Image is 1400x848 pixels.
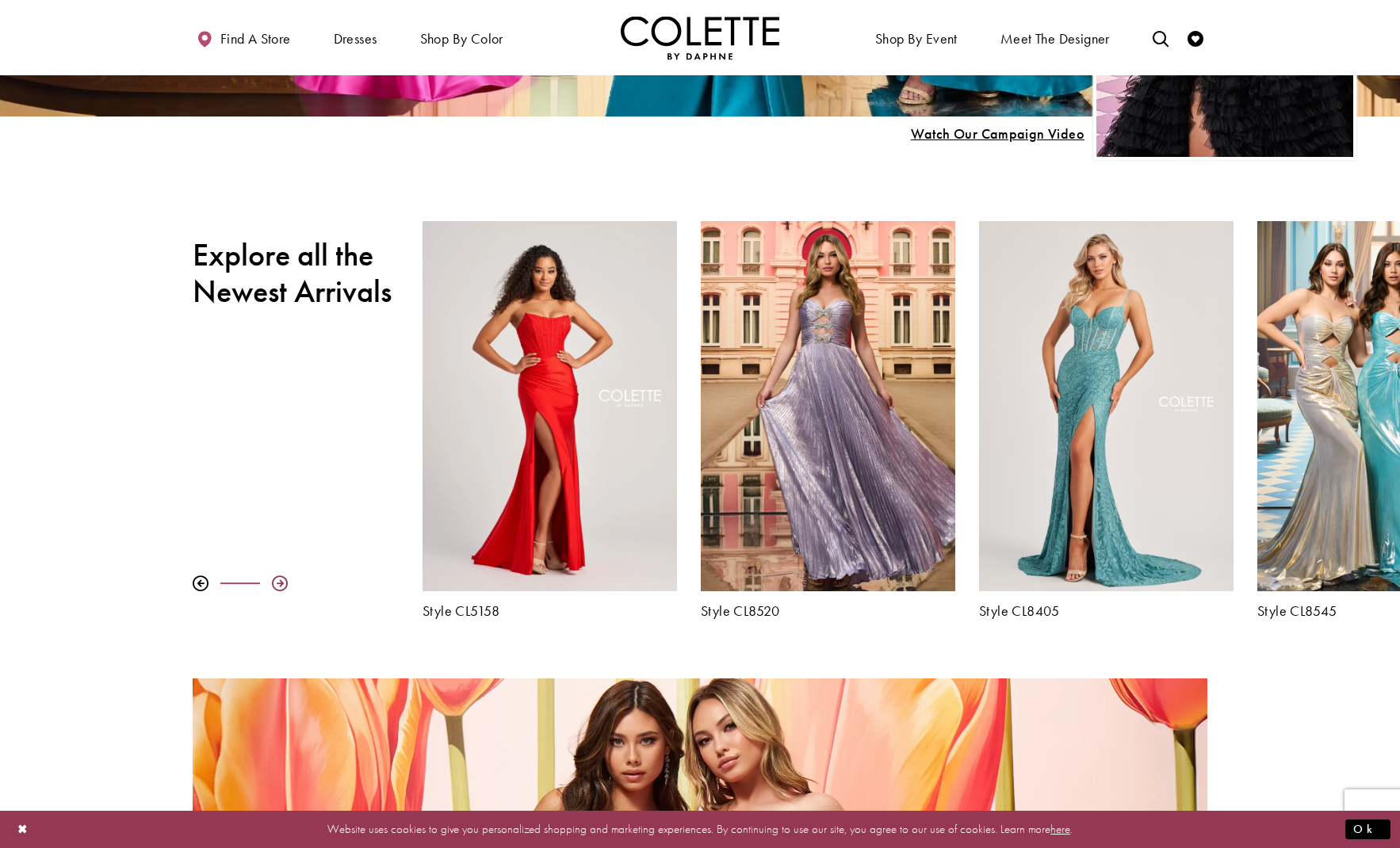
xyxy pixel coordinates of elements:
[621,16,779,59] a: Visit Home Page
[1149,16,1172,59] a: Toggle search
[701,603,955,619] h5: Style CL8520
[423,603,677,619] a: Style CL5158
[875,31,958,47] span: Shop By Event
[220,31,291,47] span: Find a store
[871,16,962,59] span: Shop By Event
[114,819,1286,840] p: Website uses cookies to give you personalized shopping and marketing experiences. By continuing t...
[1184,16,1207,59] a: Check Wishlist
[1345,819,1390,839] button: Submit Dialog
[621,16,779,59] img: Colette by Daphne
[423,221,677,591] a: Visit Colette by Daphne Style No. CL5158 Page
[1000,31,1110,47] span: Meet the designer
[1050,821,1070,837] a: here
[193,237,399,310] h2: Explore all the Newest Arrivals
[701,221,955,591] a: Visit Colette by Daphne Style No. CL8520 Page
[689,209,967,631] div: Colette by Daphne Style No. CL8520
[979,603,1234,619] h5: Style CL8405
[420,31,503,47] span: Shop by color
[996,16,1114,59] a: Meet the designer
[330,16,381,59] span: Dresses
[193,16,294,59] a: Find a store
[10,816,36,843] button: Close Dialog
[334,31,377,47] span: Dresses
[967,209,1245,631] div: Colette by Daphne Style No. CL8405
[979,221,1234,591] a: Visit Colette by Daphne Style No. CL8405 Page
[411,209,689,631] div: Colette by Daphne Style No. CL5158
[910,126,1084,142] span: Play Slide #15 Video
[416,16,507,59] span: Shop by color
